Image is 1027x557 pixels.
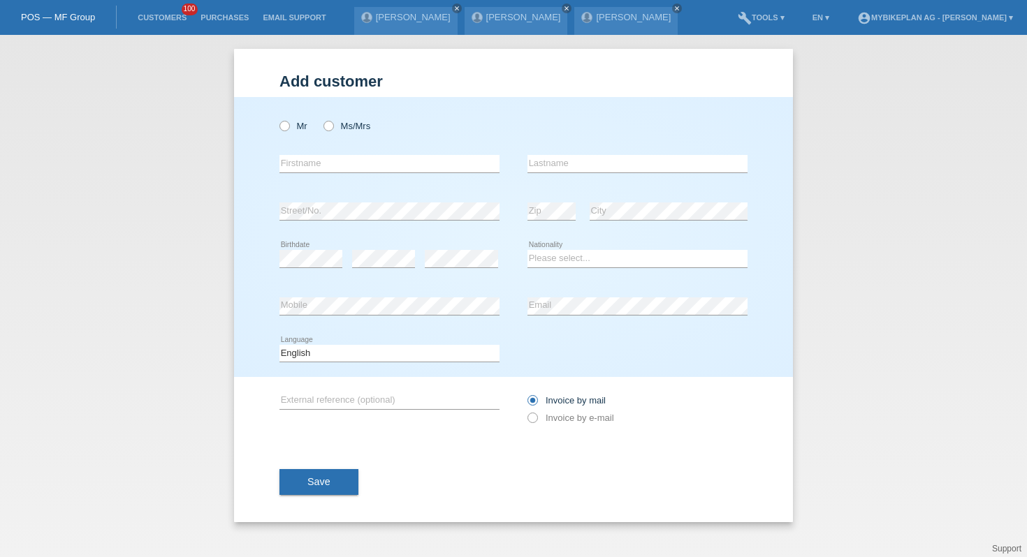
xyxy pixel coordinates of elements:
[453,5,460,12] i: close
[992,544,1021,554] a: Support
[323,121,370,131] label: Ms/Mrs
[596,12,671,22] a: [PERSON_NAME]
[806,13,836,22] a: EN ▾
[738,11,752,25] i: build
[256,13,333,22] a: Email Support
[486,12,561,22] a: [PERSON_NAME]
[279,469,358,496] button: Save
[376,12,451,22] a: [PERSON_NAME]
[131,13,194,22] a: Customers
[562,3,571,13] a: close
[857,11,871,25] i: account_circle
[672,3,682,13] a: close
[673,5,680,12] i: close
[279,121,307,131] label: Mr
[279,73,748,90] h1: Add customer
[182,3,198,15] span: 100
[563,5,570,12] i: close
[307,476,330,487] span: Save
[850,13,1020,22] a: account_circleMybikeplan AG - [PERSON_NAME] ▾
[527,395,606,406] label: Invoice by mail
[323,121,333,130] input: Ms/Mrs
[527,413,537,430] input: Invoice by e-mail
[731,13,792,22] a: buildTools ▾
[527,395,537,413] input: Invoice by mail
[279,121,289,130] input: Mr
[194,13,256,22] a: Purchases
[452,3,462,13] a: close
[527,413,614,423] label: Invoice by e-mail
[21,12,95,22] a: POS — MF Group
